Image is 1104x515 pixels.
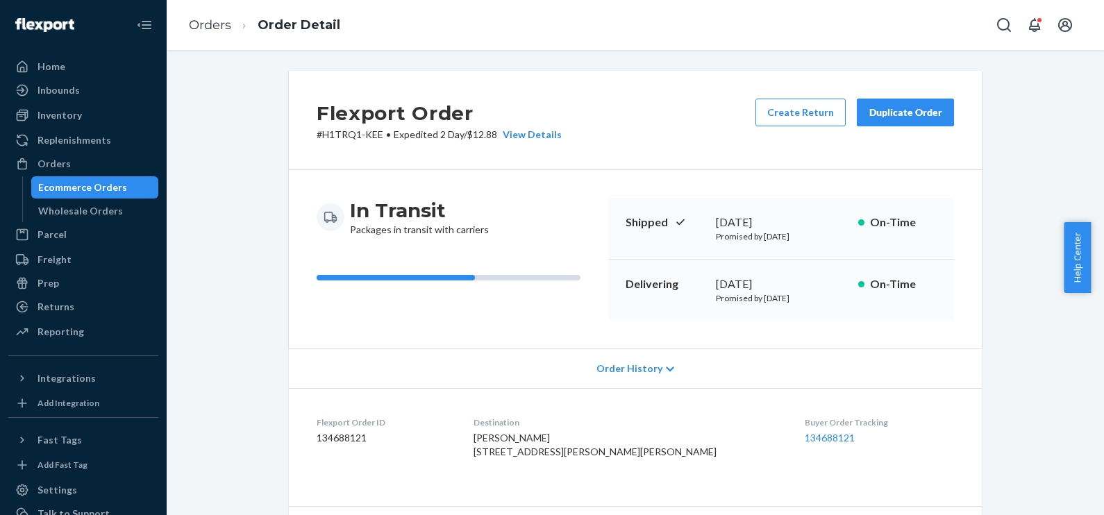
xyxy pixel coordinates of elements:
a: Wholesale Orders [31,200,159,222]
span: Expedited 2 Day [394,128,464,140]
div: Inbounds [37,83,80,97]
a: Orders [8,153,158,175]
button: View Details [497,128,562,142]
button: Duplicate Order [857,99,954,126]
a: Orders [189,17,231,33]
button: Fast Tags [8,429,158,451]
p: # H1TRQ1-KEE / $12.88 [317,128,562,142]
button: Open Search Box [990,11,1018,39]
h3: In Transit [350,198,489,223]
div: Parcel [37,228,67,242]
a: Parcel [8,223,158,246]
a: Inventory [8,104,158,126]
div: [DATE] [716,276,847,292]
div: Add Integration [37,397,99,409]
a: Add Integration [8,395,158,412]
div: Returns [37,300,74,314]
div: Freight [37,253,72,267]
p: Shipped [626,214,705,230]
p: Delivering [626,276,705,292]
a: Returns [8,296,158,318]
dd: 134688121 [317,431,451,445]
a: Order Detail [258,17,340,33]
div: Duplicate Order [869,105,942,119]
button: Open account menu [1051,11,1079,39]
span: • [386,128,391,140]
p: Promised by [DATE] [716,230,847,242]
dt: Flexport Order ID [317,416,451,428]
a: Home [8,56,158,78]
ol: breadcrumbs [178,5,351,46]
img: Flexport logo [15,18,74,32]
h2: Flexport Order [317,99,562,128]
a: Reporting [8,321,158,343]
a: Settings [8,479,158,501]
div: Inventory [37,108,82,122]
div: Orders [37,157,71,171]
div: Fast Tags [37,433,82,447]
div: Reporting [37,325,84,339]
div: Add Fast Tag [37,459,87,471]
a: 134688121 [805,432,855,444]
div: Prep [37,276,59,290]
div: [DATE] [716,214,847,230]
div: Wholesale Orders [38,204,123,218]
span: Order History [596,362,662,375]
a: Prep [8,272,158,294]
div: Replenishments [37,133,111,147]
div: Home [37,60,65,74]
button: Create Return [755,99,846,126]
a: Replenishments [8,129,158,151]
p: On-Time [870,214,937,230]
p: On-Time [870,276,937,292]
div: Integrations [37,371,96,385]
div: Packages in transit with carriers [350,198,489,237]
a: Inbounds [8,79,158,101]
div: Ecommerce Orders [38,180,127,194]
dt: Buyer Order Tracking [805,416,954,428]
button: Help Center [1064,222,1091,293]
dt: Destination [474,416,783,428]
button: Open notifications [1021,11,1048,39]
a: Add Fast Tag [8,457,158,473]
a: Ecommerce Orders [31,176,159,199]
a: Freight [8,248,158,271]
span: [PERSON_NAME] [STREET_ADDRESS][PERSON_NAME][PERSON_NAME] [474,432,717,457]
div: Settings [37,483,77,497]
button: Integrations [8,367,158,389]
p: Promised by [DATE] [716,292,847,304]
button: Close Navigation [131,11,158,39]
